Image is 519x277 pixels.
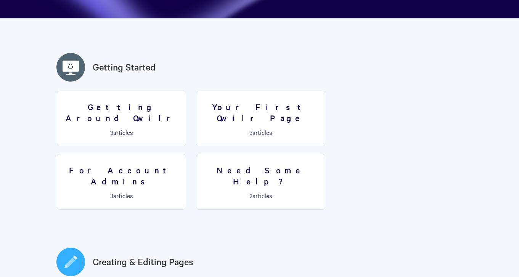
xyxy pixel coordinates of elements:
span: 3 [110,128,113,136]
a: Your First Qwilr Page 3articles [196,91,325,146]
h3: Need Some Help? [201,165,320,186]
p: articles [201,129,320,136]
a: Creating & Editing Pages [93,255,193,269]
a: Getting Around Qwilr 3articles [57,91,186,146]
a: Getting Started [93,60,156,74]
p: articles [62,129,181,136]
a: Need Some Help? 2articles [196,154,325,210]
p: articles [62,192,181,199]
span: 3 [110,191,113,200]
p: articles [201,192,320,199]
h3: For Account Admins [62,165,181,186]
span: 2 [249,191,252,200]
a: For Account Admins 3articles [57,154,186,210]
h3: Getting Around Qwilr [62,101,181,123]
span: 3 [249,128,252,136]
h3: Your First Qwilr Page [201,101,320,123]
